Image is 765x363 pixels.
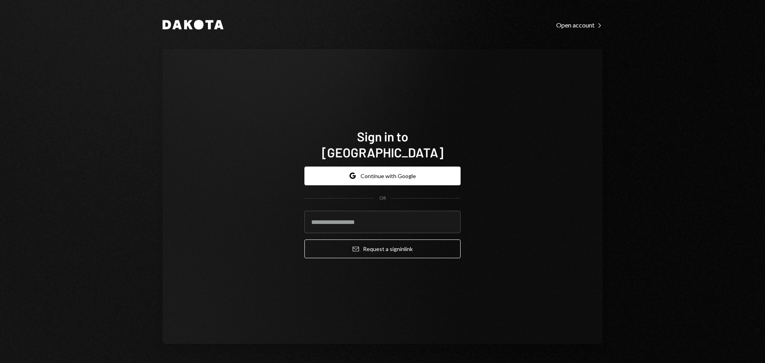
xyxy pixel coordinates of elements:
[304,128,461,160] h1: Sign in to [GEOGRAPHIC_DATA]
[556,21,602,29] div: Open account
[304,239,461,258] button: Request a signinlink
[304,167,461,185] button: Continue with Google
[379,195,386,202] div: OR
[556,20,602,29] a: Open account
